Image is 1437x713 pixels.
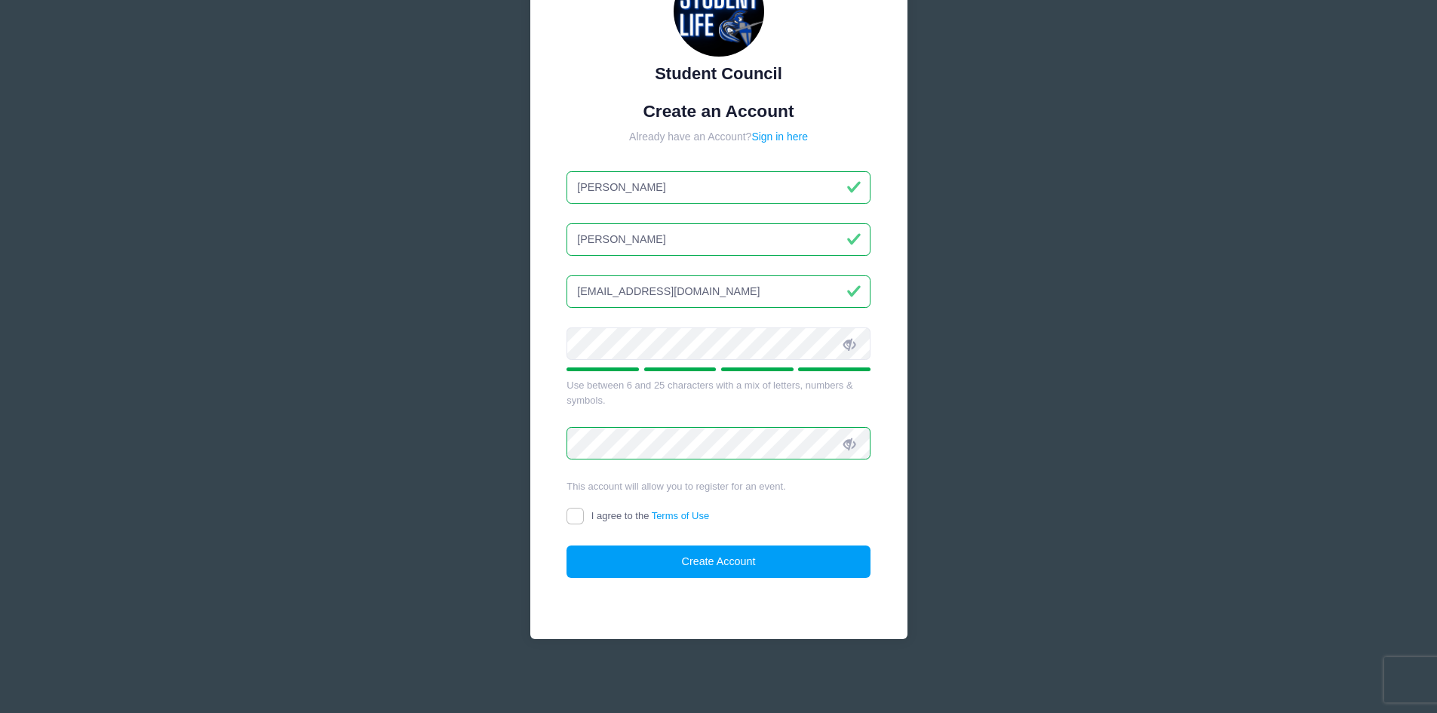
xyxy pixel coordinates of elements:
div: Use between 6 and 25 characters with a mix of letters, numbers & symbols. [567,378,870,407]
div: This account will allow you to register for an event. [567,479,870,494]
div: Already have an Account? [567,129,870,145]
span: I agree to the [591,510,709,521]
div: Student Council [567,61,870,86]
input: Email [567,275,870,308]
input: First Name [567,171,870,204]
a: Terms of Use [652,510,710,521]
h1: Create an Account [567,101,870,121]
input: Last Name [567,223,870,256]
a: Sign in here [751,131,808,143]
button: Create Account [567,546,870,578]
input: I agree to theTerms of Use [567,508,584,525]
